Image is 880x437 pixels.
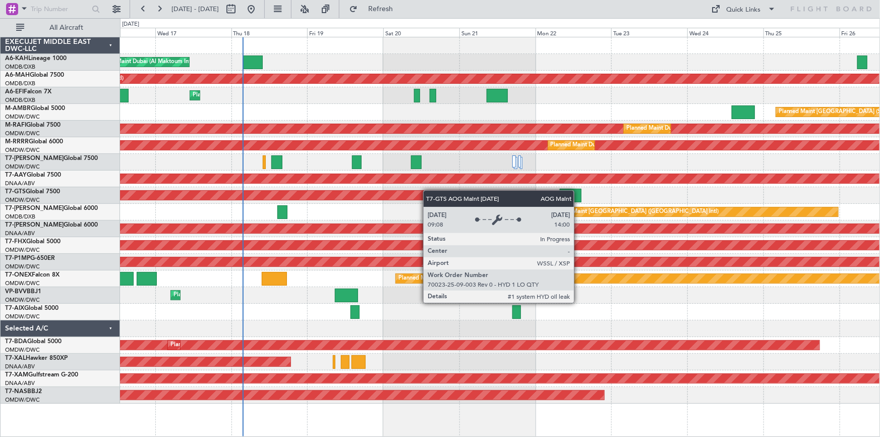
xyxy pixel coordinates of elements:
a: OMDW/DWC [5,146,40,154]
span: T7-AIX [5,305,24,311]
a: DNAA/ABV [5,180,35,187]
div: Planned Maint Dubai (Al Maktoum Intl) [551,138,650,153]
div: Fri 19 [307,28,383,37]
a: M-RRRRGlobal 6000 [5,139,63,145]
a: VP-BVVBBJ1 [5,289,41,295]
a: DNAA/ABV [5,363,35,370]
a: T7-XALHawker 850XP [5,355,68,361]
span: All Aircraft [26,24,106,31]
button: All Aircraft [11,20,109,36]
span: A6-EFI [5,89,24,95]
span: [DATE] - [DATE] [171,5,219,14]
a: T7-[PERSON_NAME]Global 6000 [5,205,98,211]
a: A6-EFIFalcon 7X [5,89,51,95]
a: A6-KAHLineage 1000 [5,56,67,62]
a: T7-FHXGlobal 5000 [5,239,61,245]
a: M-RAFIGlobal 7500 [5,122,61,128]
div: Planned Maint [GEOGRAPHIC_DATA] ([GEOGRAPHIC_DATA]) [193,88,351,103]
div: Thu 25 [764,28,840,37]
div: Planned Maint Dubai (Al Maktoum Intl) [94,54,194,70]
a: T7-XAMGulfstream G-200 [5,372,78,378]
a: OMDB/DXB [5,213,35,221]
button: Quick Links [707,1,781,17]
a: M-AMBRGlobal 5000 [5,105,65,112]
a: OMDW/DWC [5,163,40,171]
a: OMDW/DWC [5,113,40,121]
a: T7-AIXGlobal 5000 [5,305,58,311]
a: OMDB/DXB [5,96,35,104]
div: Wed 24 [687,28,764,37]
span: T7-P1MP [5,255,30,261]
span: T7-XAL [5,355,26,361]
a: OMDB/DXB [5,80,35,87]
span: M-RAFI [5,122,26,128]
div: Planned Maint Dubai (Al Maktoum Intl) [626,121,726,136]
span: T7-NAS [5,389,27,395]
a: OMDW/DWC [5,396,40,404]
span: T7-FHX [5,239,26,245]
a: OMDW/DWC [5,280,40,287]
div: Planned Maint [GEOGRAPHIC_DATA] ([GEOGRAPHIC_DATA] Intl) [551,204,719,220]
div: Planned Maint Dubai (Al Maktoum Intl) [173,288,273,303]
div: Sun 21 [459,28,536,37]
span: T7-XAM [5,372,28,378]
div: Planned Maint Nurnberg [398,271,461,286]
a: T7-[PERSON_NAME]Global 6000 [5,222,98,228]
span: T7-[PERSON_NAME] [5,155,64,161]
a: DNAA/ABV [5,379,35,387]
a: T7-GTSGlobal 7500 [5,189,60,195]
span: VP-BVV [5,289,27,295]
div: [DATE] [122,20,139,29]
span: T7-ONEX [5,272,32,278]
span: T7-[PERSON_NAME] [5,222,64,228]
button: Refresh [344,1,405,17]
div: Thu 18 [231,28,308,37]
span: Refresh [360,6,402,13]
div: Sat 20 [383,28,459,37]
input: Trip Number [31,2,89,17]
div: Mon 22 [536,28,612,37]
span: T7-[PERSON_NAME] [5,205,64,211]
a: OMDW/DWC [5,130,40,137]
a: OMDW/DWC [5,263,40,270]
a: DNAA/ABV [5,230,35,237]
a: OMDW/DWC [5,296,40,304]
a: OMDW/DWC [5,346,40,354]
a: T7-[PERSON_NAME]Global 7500 [5,155,98,161]
a: OMDW/DWC [5,246,40,254]
div: Tue 23 [611,28,687,37]
div: Wed 17 [155,28,231,37]
a: T7-ONEXFalcon 8X [5,272,60,278]
a: OMDW/DWC [5,196,40,204]
a: A6-MAHGlobal 7500 [5,72,64,78]
div: Planned Maint Dubai (Al Maktoum Intl) [170,338,270,353]
span: T7-AAY [5,172,27,178]
span: T7-GTS [5,189,26,195]
div: Quick Links [727,5,761,15]
span: A6-MAH [5,72,30,78]
a: OMDW/DWC [5,313,40,320]
span: M-RRRR [5,139,29,145]
span: T7-BDA [5,339,27,345]
a: T7-P1MPG-650ER [5,255,55,261]
a: OMDB/DXB [5,63,35,71]
span: M-AMBR [5,105,31,112]
span: A6-KAH [5,56,28,62]
a: T7-BDAGlobal 5000 [5,339,62,345]
a: T7-NASBBJ2 [5,389,42,395]
a: T7-AAYGlobal 7500 [5,172,61,178]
